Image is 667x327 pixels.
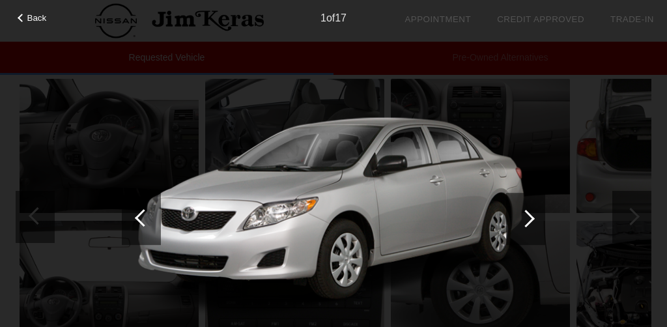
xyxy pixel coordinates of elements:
a: Trade-In [610,14,654,24]
span: 1 [320,12,326,23]
span: Back [27,13,47,23]
a: Credit Approved [497,14,584,24]
span: 17 [335,12,347,23]
a: Appointment [404,14,471,24]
